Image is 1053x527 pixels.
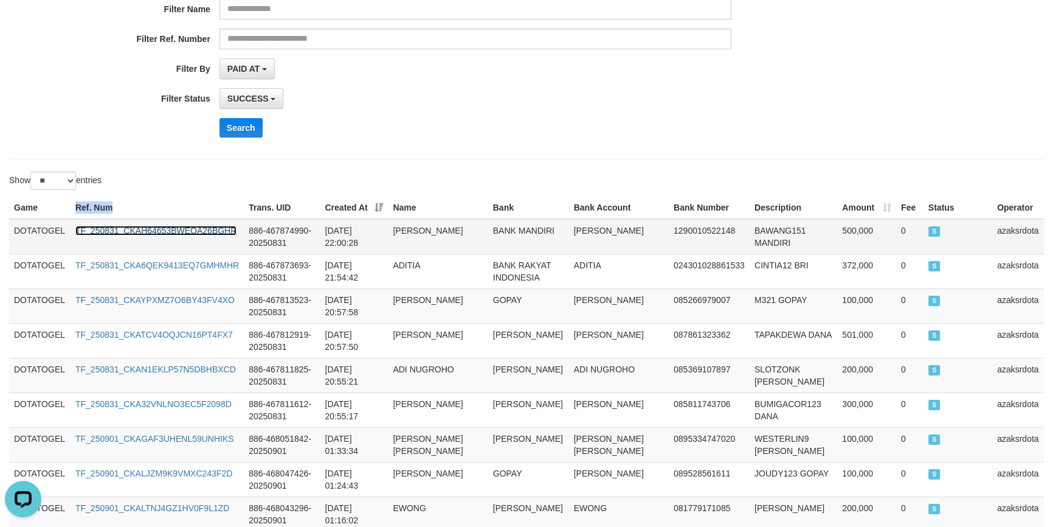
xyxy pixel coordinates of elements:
td: 087861323362 [669,323,750,358]
td: DOTATOGEL [9,323,71,358]
th: Game [9,197,71,219]
td: DOTATOGEL [9,254,71,288]
th: Description [750,197,837,219]
th: Created At: activate to sort column ascending [320,197,388,219]
td: 886-467873693-20250831 [244,254,320,288]
td: WESTERLIN9 [PERSON_NAME] [750,427,837,462]
td: 886-468047426-20250901 [244,462,320,497]
td: [DATE] 01:33:34 [320,427,388,462]
td: 085811743706 [669,393,750,427]
td: ADI NUGROHO [388,358,488,393]
td: [PERSON_NAME] [488,323,569,358]
td: 085369107897 [669,358,750,393]
a: TF_250831_CKAN1EKLP57N5DBHBXCD [75,365,236,374]
td: ADI NUGROHO [569,358,669,393]
th: Bank Number [669,197,750,219]
td: DOTATOGEL [9,358,71,393]
td: azaksrdota [992,427,1044,462]
td: 886-467811825-20250831 [244,358,320,393]
button: Search [219,118,263,138]
td: [DATE] 20:57:50 [320,323,388,358]
td: [DATE] 22:00:28 [320,219,388,254]
span: SUCCESS [928,435,941,445]
span: SUCCESS [928,330,941,341]
span: SUCCESS [928,261,941,271]
span: SUCCESS [928,504,941,514]
td: 886-468051842-20250901 [244,427,320,462]
td: BANK RAKYAT INDONESIA [488,254,569,288]
td: 0 [896,393,924,427]
td: azaksrdota [992,393,1044,427]
td: [PERSON_NAME] [488,427,569,462]
td: DOTATOGEL [9,288,71,323]
a: TF_250831_CKA32VNLNO3EC5F2098D [75,399,232,409]
button: Open LiveChat chat widget [5,5,41,41]
span: PAID AT [227,64,260,74]
th: Name [388,197,488,219]
td: BANK MANDIRI [488,219,569,254]
td: 100,000 [837,427,896,462]
td: [PERSON_NAME] [388,219,488,254]
td: 886-467812919-20250831 [244,323,320,358]
th: Operator [992,197,1044,219]
td: 0 [896,323,924,358]
td: azaksrdota [992,462,1044,497]
td: [DATE] 21:54:42 [320,254,388,288]
td: DOTATOGEL [9,427,71,462]
td: azaksrdota [992,288,1044,323]
td: azaksrdota [992,323,1044,358]
a: TF_250901_CKALJZM9K9VMXC243F2D [75,469,232,478]
td: 300,000 [837,393,896,427]
td: [DATE] 01:24:43 [320,462,388,497]
td: 1290010522148 [669,219,750,254]
button: SUCCESS [219,88,284,109]
td: [PERSON_NAME] [569,288,669,323]
td: [PERSON_NAME] [388,393,488,427]
td: JOUDY123 GOPAY [750,462,837,497]
td: 100,000 [837,462,896,497]
a: TF_250901_CKALTNJ4GZ1HV0F9L1ZD [75,503,229,513]
td: [PERSON_NAME] [488,358,569,393]
td: SLOTZONK [PERSON_NAME] [750,358,837,393]
td: GOPAY [488,462,569,497]
td: 500,000 [837,219,896,254]
th: Trans. UID [244,197,320,219]
td: 085266979007 [669,288,750,323]
a: TF_250831_CKAYPXMZ7O6BY43FV4XO [75,295,235,305]
td: CINTIA12 BRI [750,254,837,288]
th: Bank [488,197,569,219]
th: Ref. Num [71,197,244,219]
td: azaksrdota [992,358,1044,393]
td: 886-467813523-20250831 [244,288,320,323]
label: Show entries [9,172,102,190]
td: [PERSON_NAME] [388,462,488,497]
td: BUMIGACOR123 DANA [750,393,837,427]
span: SUCCESS [928,365,941,375]
td: [PERSON_NAME] [388,288,488,323]
span: SUCCESS [928,469,941,480]
td: 0895334747020 [669,427,750,462]
td: DOTATOGEL [9,393,71,427]
td: 372,000 [837,254,896,288]
td: [DATE] 20:55:17 [320,393,388,427]
td: 0 [896,219,924,254]
td: 0 [896,288,924,323]
select: Showentries [30,172,76,190]
td: DOTATOGEL [9,462,71,497]
span: SUCCESS [227,94,269,103]
button: PAID AT [219,58,275,79]
a: TF_250831_CKA6QEK9413EQ7GMHMHR [75,260,239,270]
th: Amount: activate to sort column ascending [837,197,896,219]
td: azaksrdota [992,254,1044,288]
td: 886-467874990-20250831 [244,219,320,254]
a: TF_250831_CKAH64653BWEOA26BGHR [75,226,236,236]
td: 200,000 [837,358,896,393]
td: 100,000 [837,288,896,323]
td: [PERSON_NAME] [569,323,669,358]
td: TAPAKDEWA DANA [750,323,837,358]
td: azaksrdota [992,219,1044,254]
th: Fee [896,197,924,219]
td: [PERSON_NAME] [388,323,488,358]
span: SUCCESS [928,400,941,410]
td: 0 [896,427,924,462]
